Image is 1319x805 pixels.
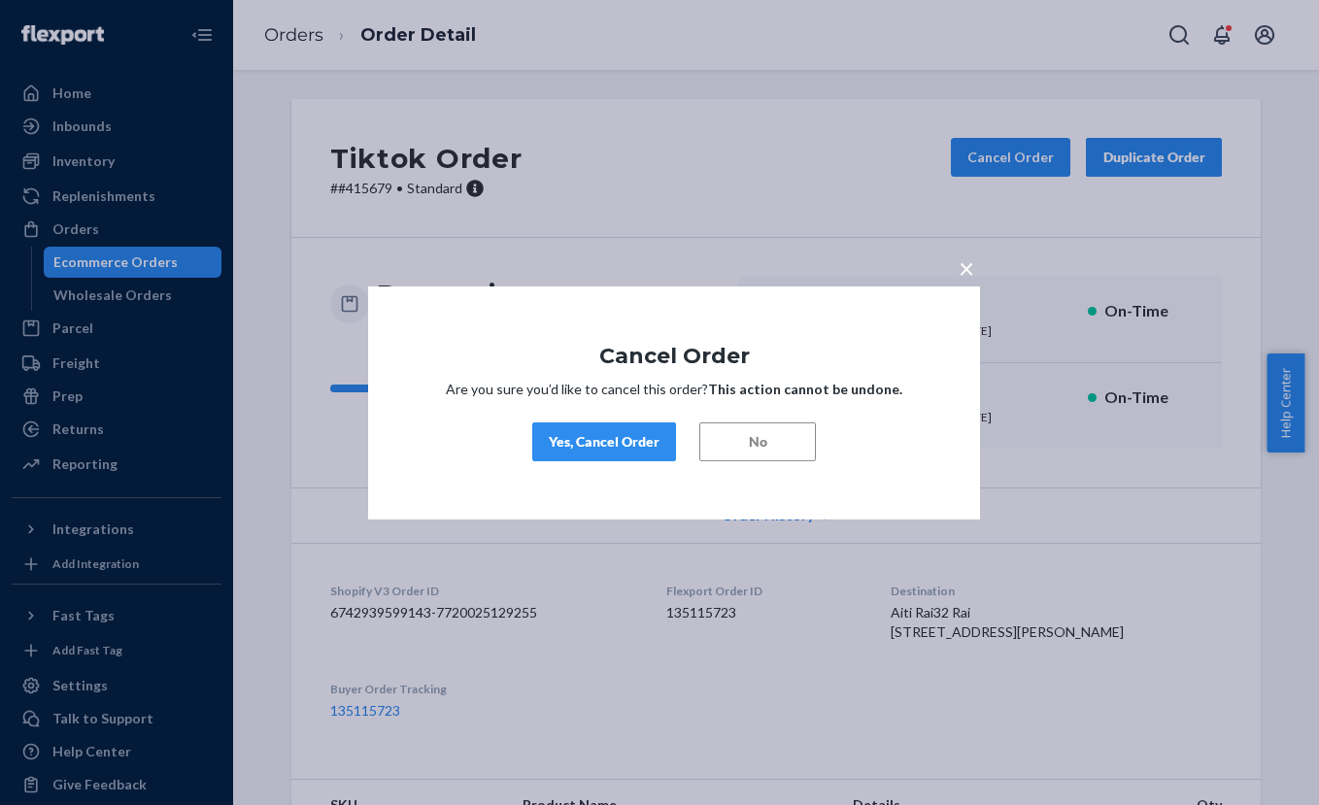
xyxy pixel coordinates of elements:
strong: This action cannot be undone. [708,381,902,397]
button: Yes, Cancel Order [532,422,676,461]
h1: Cancel Order [426,344,922,367]
div: Yes, Cancel Order [549,432,659,452]
span: × [959,251,974,284]
p: Are you sure you’d like to cancel this order? [426,380,922,399]
button: No [699,422,816,461]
